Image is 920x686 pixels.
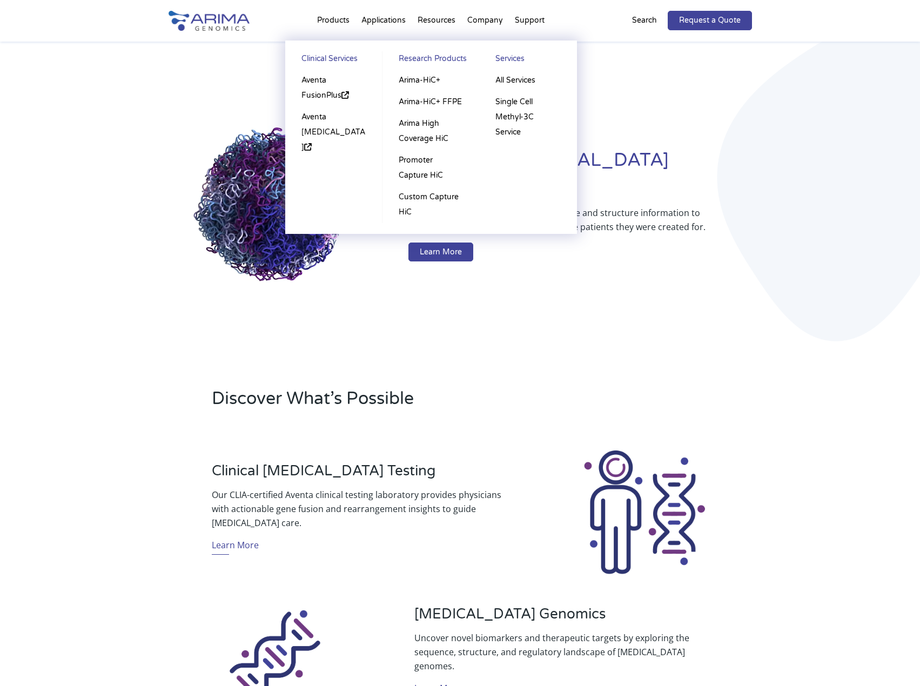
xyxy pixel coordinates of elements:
h3: Clinical [MEDICAL_DATA] Testing [212,462,506,488]
iframe: Chat Widget [866,634,920,686]
p: Uncover novel biomarkers and therapeutic targets by exploring the sequence, structure, and regula... [414,631,708,673]
a: Research Products [393,51,468,70]
img: Clinical Testing Icon [580,448,709,577]
a: Arima-HiC+ [393,70,468,91]
a: Promoter Capture HiC [393,150,468,186]
a: Learn More [212,538,259,555]
a: Learn More [408,243,473,262]
a: Services [490,51,566,70]
a: Single Cell Methyl-3C Service [490,91,566,143]
p: Our CLIA-certified Aventa clinical testing laboratory provides physicians with actionable gene fu... [212,488,506,530]
a: All Services [490,70,566,91]
h2: Discover What’s Possible [212,387,598,419]
img: Arima-Genomics-logo [169,11,250,31]
a: Request a Quote [668,11,752,30]
a: Clinical Services [296,51,372,70]
a: Aventa FusionPlus [296,70,372,106]
a: Aventa [MEDICAL_DATA] [296,106,372,158]
a: Arima-HiC+ FFPE [393,91,468,113]
a: Arima High Coverage HiC [393,113,468,150]
a: Custom Capture HiC [393,186,468,223]
h1: Redefining [MEDICAL_DATA] Diagnostics [408,148,751,206]
h3: [MEDICAL_DATA] Genomics [414,606,708,631]
p: Search [632,14,657,28]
